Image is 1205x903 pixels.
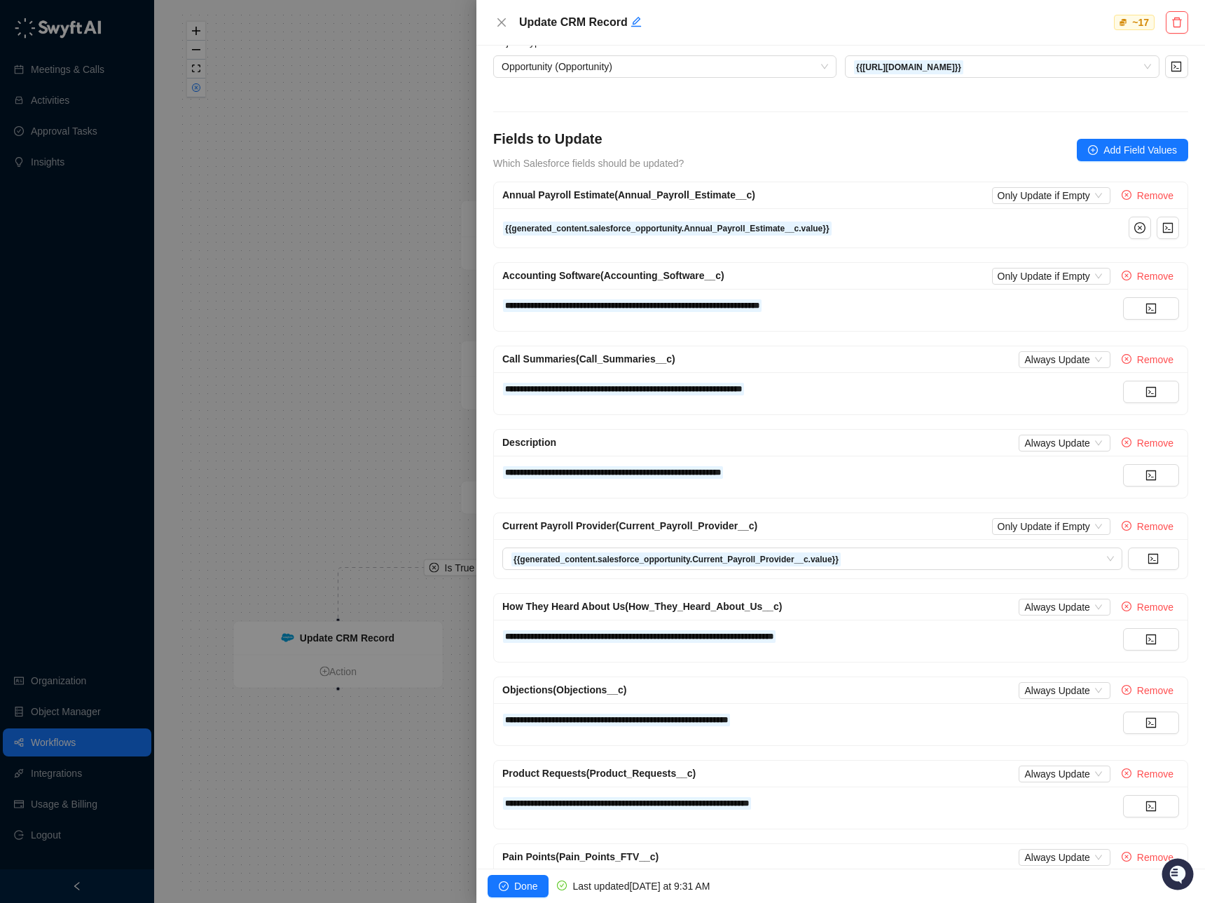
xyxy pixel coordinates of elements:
[1122,768,1131,778] span: close-circle
[28,196,52,210] span: Docs
[493,158,684,169] span: Which Salesforce fields should be updated?
[502,270,724,281] span: Accounting Software (Accounting_Software__c)
[998,269,1105,284] span: Only Update if Empty
[1145,386,1157,398] span: code
[1137,188,1173,203] span: Remove
[1171,17,1183,28] span: delete
[1122,437,1131,447] span: close-circle
[1137,269,1173,284] span: Remove
[1122,852,1131,862] span: close-circle
[1137,766,1173,782] span: Remove
[48,127,230,141] div: Start new chat
[1024,599,1104,615] span: Always Update
[1116,268,1179,285] button: Remove
[496,17,507,28] span: close
[1137,683,1173,698] span: Remove
[1122,271,1131,280] span: close-circle
[1148,553,1159,564] span: code
[1122,602,1131,611] span: close-circle
[1116,682,1179,699] button: Remove
[1145,717,1157,728] span: code
[1137,435,1173,451] span: Remove
[1137,352,1173,367] span: Remove
[1116,351,1179,368] button: Remove
[1116,187,1179,204] button: Remove
[1137,850,1173,865] span: Remove
[63,198,74,209] div: 📶
[1024,850,1104,865] span: Always Update
[1145,470,1157,481] span: code
[1145,303,1157,314] span: code
[48,141,177,152] div: We're available if you need us!
[499,881,509,891] span: check-circle
[1116,849,1179,866] button: Remove
[1116,599,1179,616] button: Remove
[1122,521,1131,531] span: close-circle
[1134,222,1145,233] span: close-circle
[1116,435,1179,451] button: Remove
[502,768,696,779] span: Product Requests (Product_Requests__c)
[998,188,1105,203] span: Only Update if Empty
[1137,599,1173,615] span: Remove
[1129,15,1152,29] div: ~ 17
[1077,139,1188,161] button: Add Field Values
[14,127,39,152] img: 5124521997842_fc6d7dfcefe973c2e489_88.png
[1137,519,1173,534] span: Remove
[1024,352,1104,367] span: Always Update
[77,196,108,210] span: Status
[1145,634,1157,645] span: code
[502,189,755,201] span: Annual Payroll Estimate (Annual_Payroll_Estimate__c)
[493,129,684,149] h4: Fields to Update
[502,56,828,77] span: Opportunity (Opportunity)
[1122,190,1131,200] span: close-circle
[631,14,642,31] button: Edit
[1162,222,1173,233] span: code
[1122,354,1131,364] span: close-circle
[1088,145,1098,155] span: plus-circle
[1024,435,1104,451] span: Always Update
[502,601,782,612] span: How They Heard About Us (How_They_Heard_About_Us__c)
[488,875,549,897] button: Done
[998,519,1105,534] span: Only Update if Empty
[557,881,567,890] span: check-circle
[502,851,659,862] span: Pain Points (Pain_Points_FTV__c)
[1103,142,1177,158] span: Add Field Values
[14,198,25,209] div: 📚
[505,224,829,233] strong: {{generated_content.salesforce_opportunity.Annual_Payroll_Estimate__c.value}}
[1160,857,1198,895] iframe: Open customer support
[14,14,42,42] img: Swyft AI
[1024,683,1104,698] span: Always Update
[1116,518,1179,535] button: Remove
[1145,801,1157,812] span: code
[572,881,710,892] span: Last updated [DATE] at 9:31 AM
[99,230,170,241] a: Powered byPylon
[631,16,642,27] span: edit
[1122,685,1131,695] span: close-circle
[1024,766,1104,782] span: Always Update
[502,684,626,695] span: Objections (Objections__c)
[57,191,113,216] a: 📶Status
[493,14,510,31] button: Close
[514,878,537,894] span: Done
[14,79,255,101] h2: How can we help?
[514,555,839,564] strong: {{generated_content.salesforce_opportunity.Current_Payroll_Provider__c.value}}
[14,56,255,79] p: Welcome 👋
[502,520,757,531] span: Current Payroll Provider (Current_Payroll_Provider__c)
[1116,766,1179,782] button: Remove
[502,353,675,365] span: Call Summaries (Call_Summaries__c)
[519,14,1110,31] h5: Update CRM Record
[238,131,255,148] button: Start new chat
[139,231,170,241] span: Pylon
[1171,61,1182,72] span: code
[502,437,556,448] span: Description
[8,191,57,216] a: 📚Docs
[856,62,961,72] strong: {{[URL][DOMAIN_NAME]}}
